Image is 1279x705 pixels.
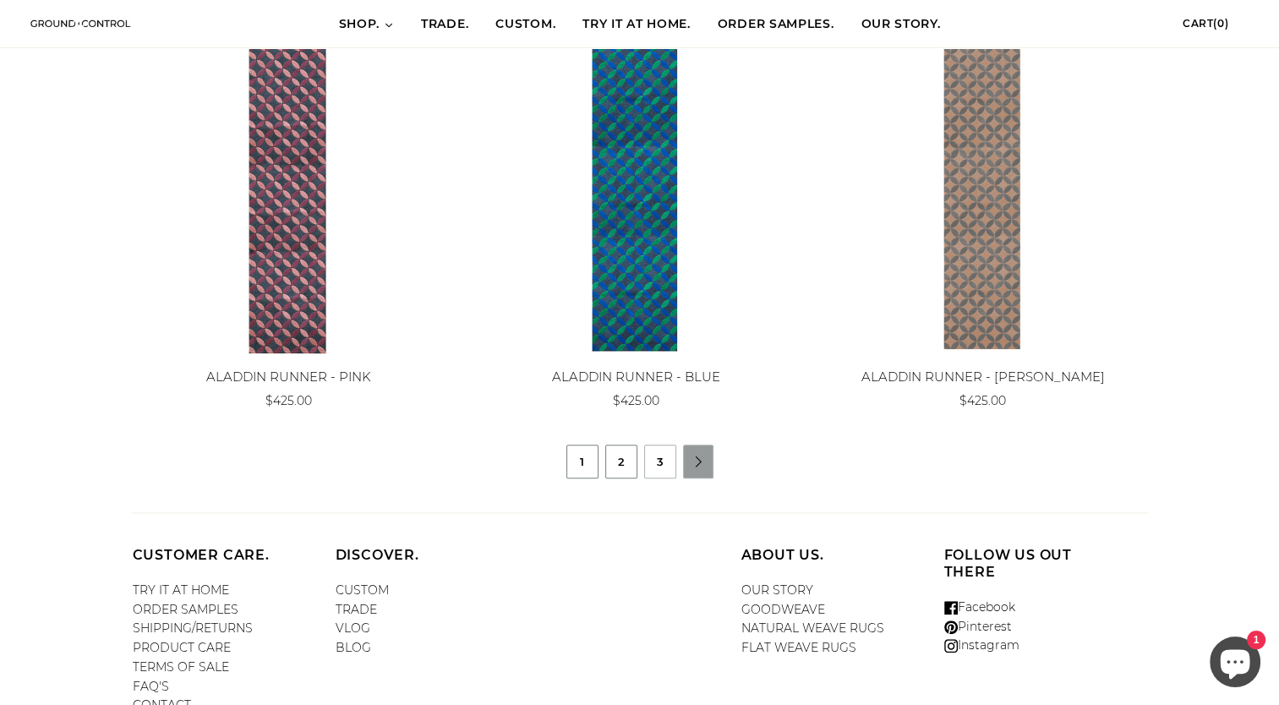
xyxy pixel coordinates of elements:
[1205,637,1265,691] inbox-online-store-chat: Shopify online store chat
[133,602,238,617] a: ORDER SAMPLES
[684,456,714,467] a: 
[944,547,1122,581] h4: Follow us out there
[861,369,1105,385] a: ALADDIN RUNNER - [PERSON_NAME]
[206,369,371,385] a: ALADDIN RUNNER - PINK
[741,620,884,636] a: NATURAL WEAVE RUGS
[944,619,1012,634] a: Pinterest
[944,599,1015,615] a: Facebook
[569,1,704,48] a: TRY IT AT HOME.
[718,16,834,33] span: ORDER SAMPLES.
[1183,17,1213,30] span: Cart
[645,445,675,478] a: 3
[336,547,513,564] h4: DISCOVER.
[1183,17,1254,30] a: Cart(0)
[407,1,482,48] a: TRADE.
[606,445,637,478] a: 2
[741,602,825,617] a: GOODWEAVE
[265,393,312,408] span: $425.00
[336,620,370,636] a: VLOG
[1217,17,1225,30] span: 0
[133,582,229,598] a: TRY IT AT HOME
[133,547,310,564] h4: CUSTOMER CARE.
[582,16,691,33] span: TRY IT AT HOME.
[552,369,720,385] a: ALADDIN RUNNER - BLUE
[133,640,231,655] a: PRODUCT CARE
[482,1,569,48] a: CUSTOM.
[741,547,919,564] h4: ABOUT US.
[495,16,555,33] span: CUSTOM.
[741,640,856,655] a: FLAT WEAVE RUGS
[133,620,253,636] a: SHIPPING/RETURNS
[613,393,659,408] span: $425.00
[336,640,371,655] a: BLOG
[704,1,848,48] a: ORDER SAMPLES.
[944,637,1019,653] a: Instagram
[861,16,940,33] span: OUR STORY.
[336,602,377,617] a: TRADE
[567,445,598,478] a: 1
[133,679,169,694] a: FAQ'S
[421,16,468,33] span: TRADE.
[133,659,229,675] a: TERMS OF SALE
[741,582,813,598] a: OUR STORY
[847,1,954,48] a: OUR STORY.
[336,582,389,598] a: CUSTOM
[325,1,408,48] a: SHOP.
[339,16,380,33] span: SHOP.
[959,393,1006,408] span: $425.00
